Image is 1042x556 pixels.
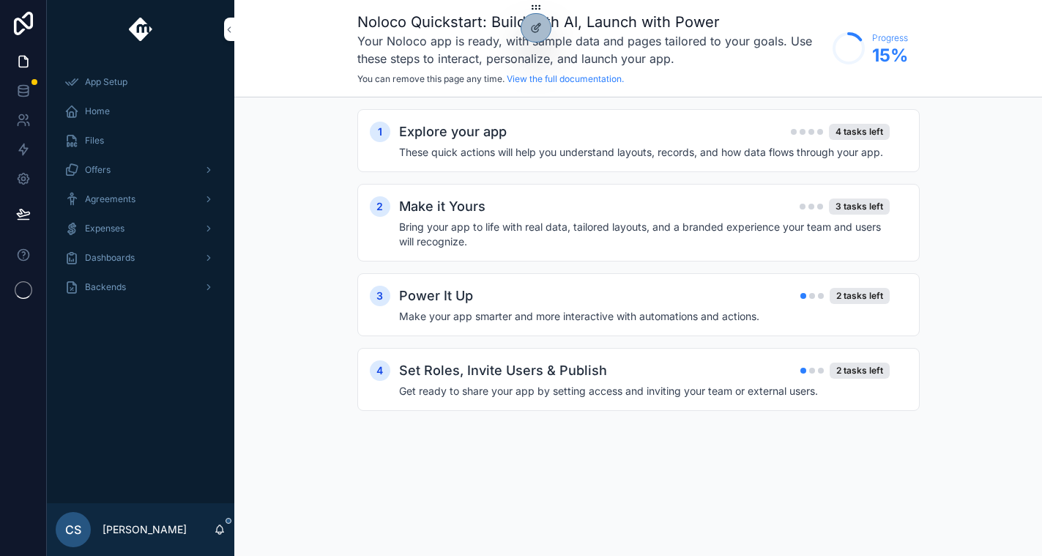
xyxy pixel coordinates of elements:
span: Expenses [85,223,124,234]
a: Files [56,127,226,154]
p: [PERSON_NAME] [103,522,187,537]
a: App Setup [56,69,226,95]
span: App Setup [85,76,127,88]
a: View the full documentation. [507,73,624,84]
a: Backends [56,274,226,300]
a: Home [56,98,226,125]
span: Offers [85,164,111,176]
span: Progress [872,32,908,44]
a: Expenses [56,215,226,242]
span: Agreements [85,193,135,205]
img: App logo [129,18,153,41]
span: Dashboards [85,252,135,264]
span: CS [65,521,81,538]
h1: Noloco Quickstart: Build with AI, Launch with Power [357,12,825,32]
a: Offers [56,157,226,183]
span: Backends [85,281,126,293]
a: Dashboards [56,245,226,271]
span: You can remove this page any time. [357,73,505,84]
span: Files [85,135,104,147]
div: scrollable content [47,59,234,319]
span: 15 % [872,44,908,67]
a: Agreements [56,186,226,212]
h3: Your Noloco app is ready, with sample data and pages tailored to your goals. Use these steps to i... [357,32,825,67]
span: Home [85,105,110,117]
